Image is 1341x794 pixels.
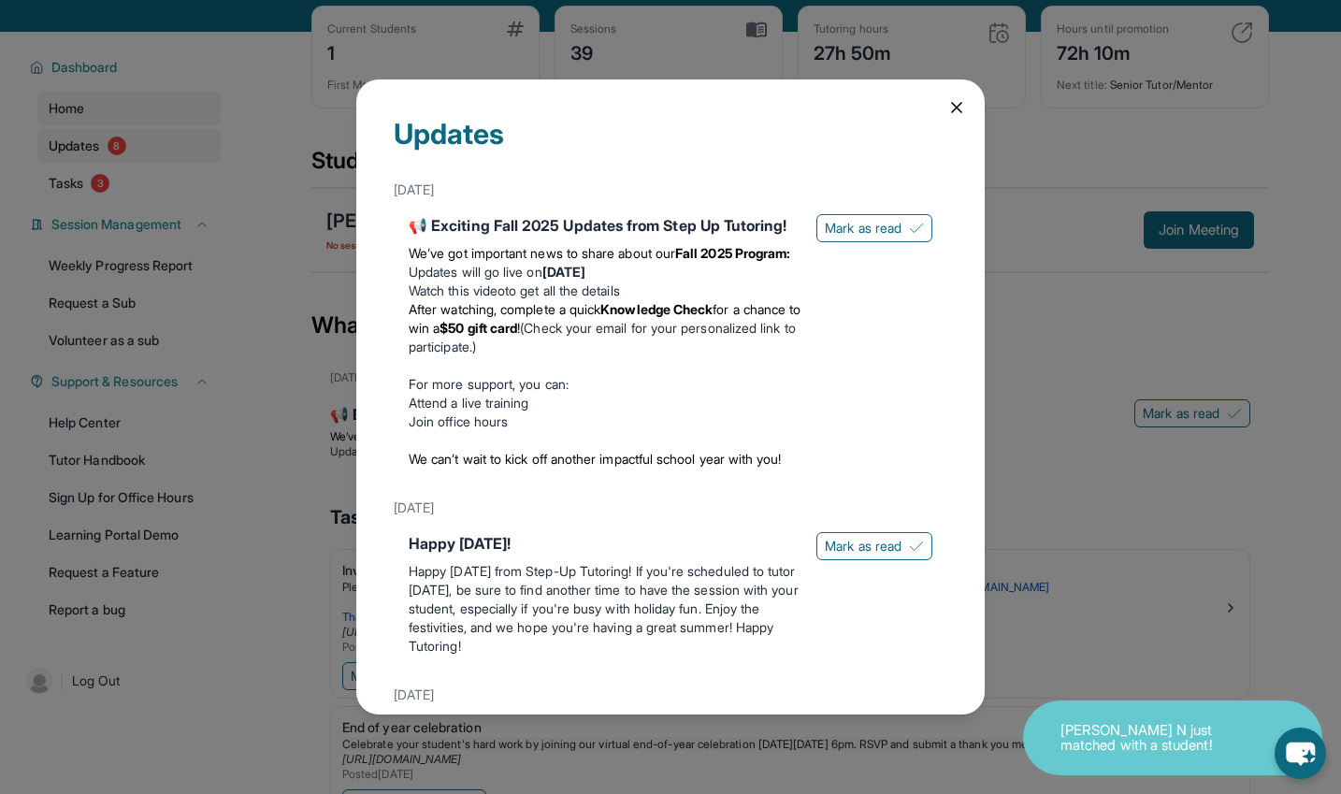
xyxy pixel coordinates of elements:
[409,375,801,394] p: For more support, you can:
[394,173,947,207] div: [DATE]
[409,263,801,282] li: Updates will go live on
[1060,723,1247,754] p: [PERSON_NAME] N just matched with a student!
[909,221,924,236] img: Mark as read
[600,301,713,317] strong: Knowledge Check
[440,320,517,336] strong: $50 gift card
[409,301,600,317] span: After watching, complete a quick
[394,117,947,173] div: Updates
[409,532,801,555] div: Happy [DATE]!
[825,537,901,556] span: Mark as read
[394,491,947,525] div: [DATE]
[825,219,901,238] span: Mark as read
[409,451,782,467] span: We can’t wait to kick off another impactful school year with you!
[542,264,585,280] strong: [DATE]
[675,245,790,261] strong: Fall 2025 Program:
[816,214,932,242] button: Mark as read
[409,562,801,656] p: Happy [DATE] from Step-Up Tutoring! If you're scheduled to tutor [DATE], be sure to find another ...
[1275,728,1326,779] button: chat-button
[816,532,932,560] button: Mark as read
[409,214,801,237] div: 📢 Exciting Fall 2025 Updates from Step Up Tutoring!
[409,282,801,300] li: to get all the details
[409,300,801,356] li: (Check your email for your personalized link to participate.)
[409,413,508,429] a: Join office hours
[409,395,529,411] a: Attend a live training
[394,678,947,712] div: [DATE]
[517,320,520,336] span: !
[409,282,505,298] a: Watch this video
[409,245,675,261] span: We’ve got important news to share about our
[909,539,924,554] img: Mark as read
